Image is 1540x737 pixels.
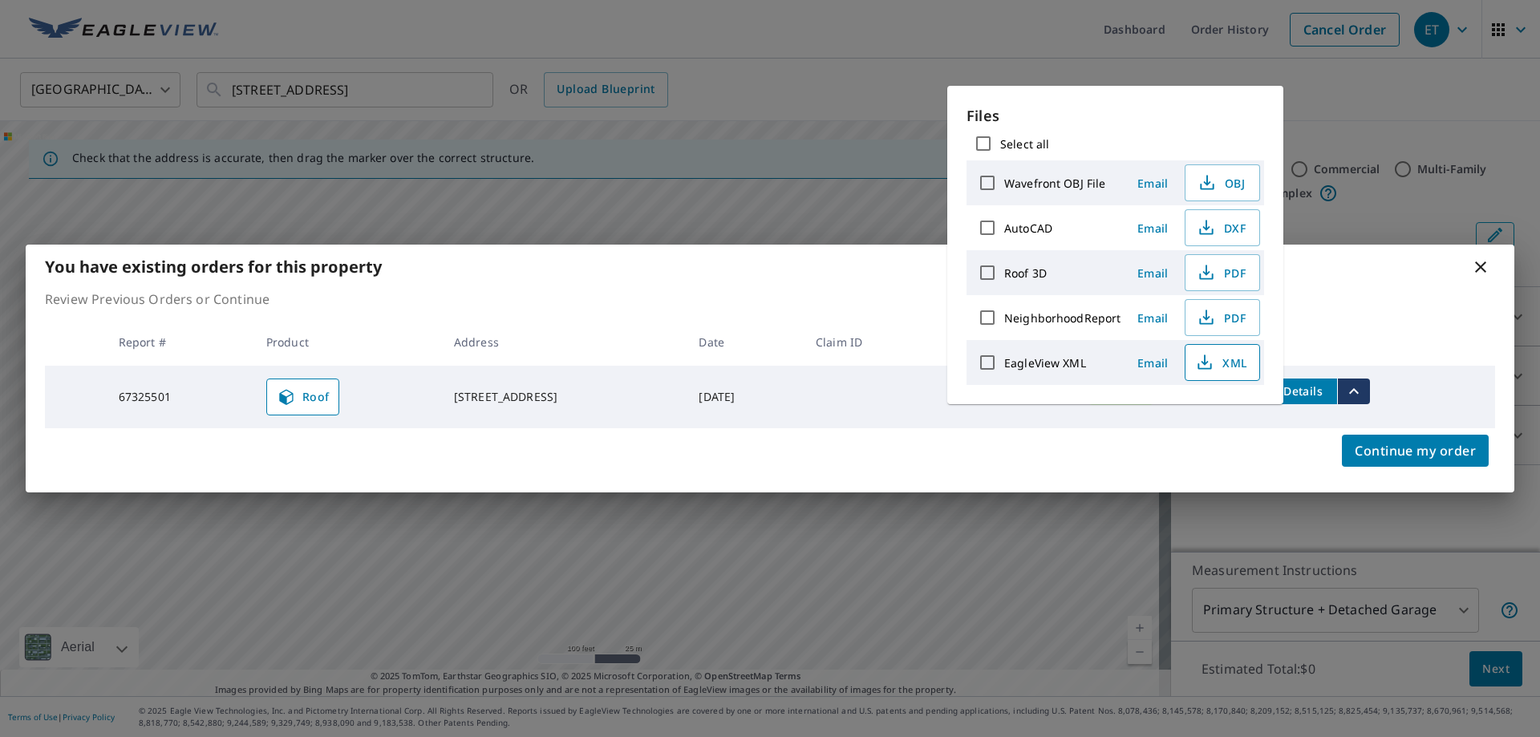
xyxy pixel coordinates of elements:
div: [STREET_ADDRESS] [454,389,674,405]
td: 67325501 [106,366,253,428]
button: detailsBtn-67325501 [1270,379,1337,404]
button: Email [1127,171,1178,196]
button: OBJ [1185,164,1260,201]
button: Email [1127,350,1178,375]
button: Email [1127,261,1178,285]
span: Email [1133,310,1172,326]
span: Email [1133,265,1172,281]
td: Regular [940,366,1072,428]
th: Claim ID [803,318,940,366]
span: Email [1133,221,1172,236]
span: Continue my order [1355,439,1476,462]
button: Email [1127,306,1178,330]
label: Wavefront OBJ File [1004,176,1105,191]
button: Continue my order [1342,435,1489,467]
span: XML [1195,353,1246,372]
button: PDF [1185,254,1260,291]
th: Address [441,318,687,366]
td: [DATE] [686,366,803,428]
span: Details [1279,383,1327,399]
span: DXF [1195,218,1246,237]
th: Report # [106,318,253,366]
th: Delivery [940,318,1072,366]
button: filesDropdownBtn-67325501 [1337,379,1370,404]
p: Files [967,105,1264,127]
span: Roof [277,387,330,407]
label: Select all [1000,136,1049,152]
th: Product [253,318,441,366]
button: Email [1127,216,1178,241]
label: Roof 3D [1004,265,1047,281]
button: PDF [1185,299,1260,336]
button: DXF [1185,209,1260,246]
span: OBJ [1195,173,1246,192]
span: PDF [1195,263,1246,282]
b: You have existing orders for this property [45,256,382,277]
label: EagleView XML [1004,355,1086,371]
label: NeighborhoodReport [1004,310,1121,326]
button: XML [1185,344,1260,381]
p: Review Previous Orders or Continue [45,290,1495,309]
span: Email [1133,176,1172,191]
span: PDF [1195,308,1246,327]
a: Roof [266,379,340,415]
span: Email [1133,355,1172,371]
label: AutoCAD [1004,221,1052,236]
th: Date [686,318,803,366]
